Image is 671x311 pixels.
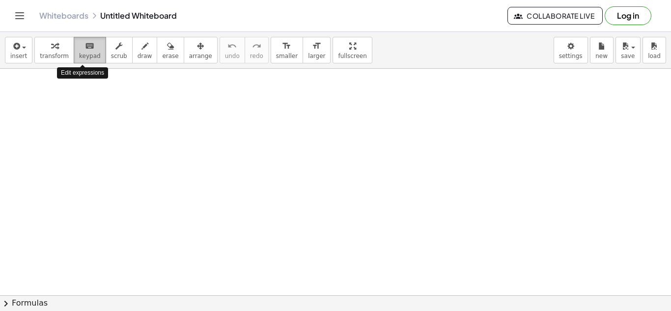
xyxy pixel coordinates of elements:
button: erase [157,37,184,63]
button: insert [5,37,32,63]
i: undo [227,40,237,52]
i: format_size [282,40,291,52]
button: Collaborate Live [507,7,603,25]
span: erase [162,53,178,59]
button: arrange [184,37,218,63]
span: larger [308,53,325,59]
button: redoredo [245,37,269,63]
button: format_sizesmaller [271,37,303,63]
i: redo [252,40,261,52]
span: transform [40,53,69,59]
i: keyboard [85,40,94,52]
span: keypad [79,53,101,59]
span: new [595,53,608,59]
button: undoundo [220,37,245,63]
button: new [590,37,614,63]
span: load [648,53,661,59]
button: Toggle navigation [12,8,28,24]
div: Edit expressions [57,67,108,79]
i: format_size [312,40,321,52]
button: save [615,37,641,63]
button: transform [34,37,74,63]
button: keyboardkeypad [74,37,106,63]
span: smaller [276,53,298,59]
button: fullscreen [333,37,372,63]
button: draw [132,37,158,63]
a: Whiteboards [39,11,88,21]
span: Collaborate Live [516,11,594,20]
button: format_sizelarger [303,37,331,63]
span: undo [225,53,240,59]
span: scrub [111,53,127,59]
span: save [621,53,635,59]
span: fullscreen [338,53,366,59]
span: draw [138,53,152,59]
button: Log in [605,6,651,25]
button: settings [554,37,588,63]
span: redo [250,53,263,59]
span: arrange [189,53,212,59]
span: settings [559,53,583,59]
button: scrub [106,37,133,63]
span: insert [10,53,27,59]
button: load [643,37,666,63]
